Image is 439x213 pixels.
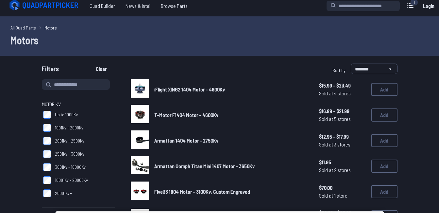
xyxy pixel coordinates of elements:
span: 1001Kv - 2000Kv [55,125,83,131]
a: Armattan Oomph Titan Mini 1407 Motor - 3650Kv [154,162,309,170]
span: Armattan Oomph Titan Mini 1407 Motor - 3650Kv [154,163,255,169]
span: Filters [42,64,59,77]
img: image [131,156,149,174]
span: 10001Kv - 20000Kv [55,177,88,184]
input: 10001Kv - 20000Kv [43,176,51,184]
span: Sold at 4 stores [319,89,366,97]
span: Sold at 3 stores [319,141,366,148]
img: image [131,105,149,123]
span: $11.95 [319,158,366,166]
span: Up to 1000Kv [55,111,78,118]
a: image [131,182,149,202]
a: image [131,79,149,100]
img: image [131,182,149,200]
span: Sold at 5 stores [319,115,366,123]
span: $70.00 [319,184,366,192]
span: Five33 1804 Motor - 3100Kv, Custom Engraved [154,188,250,195]
span: Sold at 2 stores [319,166,366,174]
span: 2001Kv - 2500Kv [55,138,84,144]
select: Sort by [351,64,397,74]
span: $15.99 - $23.49 [319,82,366,89]
span: iFlight XING2 1404 Motor - 4600Kv [154,86,225,92]
img: image [131,130,149,149]
a: image [131,156,149,176]
span: $16.89 - $21.99 [319,107,366,115]
span: Sort by [332,68,346,73]
input: 2501Kv - 3000Kv [43,150,51,158]
button: Add [371,134,397,147]
button: Add [371,83,397,96]
span: 20001Kv+ [55,190,72,197]
h1: Motors [10,32,429,48]
a: image [131,105,149,125]
a: All Quad Parts [10,24,36,31]
button: Clear [90,64,112,74]
input: Up to 1000Kv [43,111,51,119]
input: 2001Kv - 2500Kv [43,137,51,145]
a: Five33 1804 Motor - 3100Kv, Custom Engraved [154,188,309,196]
a: image [131,130,149,151]
a: Motors [44,24,57,31]
button: Add [371,108,397,122]
input: 1001Kv - 2000Kv [43,124,51,132]
a: iFlight XING2 1404 Motor - 4600Kv [154,86,309,93]
span: Armattan 1404 Motor - 2750Kv [154,137,218,144]
span: Sold at 1 store [319,192,366,200]
span: $12.95 - $17.99 [319,133,366,141]
span: T-Motor F1404 Motor - 4600Kv [154,112,218,118]
span: Motor KV [42,100,61,108]
input: 3001Kv - 10000Kv [43,163,51,171]
button: Add [371,185,397,198]
span: 2501Kv - 3000Kv [55,151,84,157]
input: 20001Kv+ [43,189,51,197]
span: 3001Kv - 10000Kv [55,164,86,170]
img: image [131,79,149,98]
a: Armattan 1404 Motor - 2750Kv [154,137,309,145]
button: Add [371,160,397,173]
a: T-Motor F1404 Motor - 4600Kv [154,111,309,119]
